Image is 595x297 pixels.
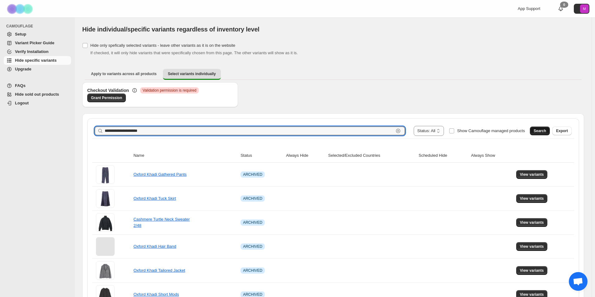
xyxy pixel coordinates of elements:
span: Setup [15,32,26,36]
a: Oxford Khadi Hair Band [133,244,176,249]
th: Always Hide [284,149,326,163]
a: Logout [4,99,71,108]
a: FAQs [4,81,71,90]
div: 打開聊天 [569,272,588,291]
div: 0 [560,2,568,8]
img: Cashmere Turtle Neck Sweater 2/48 [96,213,115,232]
a: Oxford Khadi Gathered Pants [133,172,187,177]
span: CAMOUFLAGE [6,24,72,29]
span: Upgrade [15,67,31,71]
span: FAQs [15,83,26,88]
img: Oxford Khadi Tailored Jacket [96,261,115,280]
button: View variants [516,170,548,179]
span: Hide only spefically selected variants - leave other variants as it is on the website [90,43,235,48]
span: ARCHIVED [243,244,262,249]
span: Validation permission is required [143,88,197,93]
span: View variants [520,292,544,297]
a: Cashmere Turtle Neck Sweater 2/48 [133,217,190,228]
button: View variants [516,194,548,203]
button: Apply to variants across all products [86,69,162,79]
th: Always Show [469,149,514,163]
a: Hide sold out products [4,90,71,99]
a: Oxford Khadi Short Mods [133,292,179,297]
span: Logout [15,101,29,105]
img: Oxford Khadi Tuck Skirt [96,189,115,208]
img: Camouflage [5,0,36,17]
th: Name [131,149,239,163]
span: App Support [518,6,540,11]
button: View variants [516,242,548,251]
a: Upgrade [4,65,71,74]
button: Clear [395,128,401,134]
span: View variants [520,172,544,177]
span: Export [556,128,568,133]
button: View variants [516,218,548,227]
th: Status [239,149,284,163]
a: Oxford Khadi Tuck Skirt [133,196,176,201]
a: Hide specific variants [4,56,71,65]
span: Select variants individually [168,71,216,76]
text: M [583,7,586,11]
a: Setup [4,30,71,39]
a: 0 [558,6,564,12]
th: Scheduled Hide [417,149,469,163]
span: View variants [520,196,544,201]
button: Search [530,127,550,135]
button: View variants [516,266,548,275]
span: Verify Installation [15,49,49,54]
span: ARCHIVED [243,220,262,225]
span: If checked, it will only hide variants that were specifically chosen from this page. The other va... [90,50,298,55]
span: Hide specific variants [15,58,57,63]
span: Apply to variants across all products [91,71,157,76]
span: Hide individual/specific variants regardless of inventory level [82,26,259,33]
a: Verify Installation [4,47,71,56]
span: Variant Picker Guide [15,41,54,45]
span: Avatar with initials M [580,4,589,13]
span: Search [534,128,546,133]
span: ARCHIVED [243,268,262,273]
img: Oxford Khadi Gathered Pants [96,165,115,184]
span: ARCHIVED [243,292,262,297]
a: Variant Picker Guide [4,39,71,47]
button: Avatar with initials M [574,4,589,14]
span: Hide sold out products [15,92,59,97]
span: View variants [520,220,544,225]
button: Select variants individually [163,69,221,80]
a: Oxford Khadi Tailored Jacket [133,268,185,273]
span: ARCHIVED [243,172,262,177]
span: ARCHIVED [243,196,262,201]
span: View variants [520,244,544,249]
span: Show Camouflage managed products [457,128,525,133]
h3: Checkout Validation [87,87,129,93]
button: Export [552,127,572,135]
th: Selected/Excluded Countries [326,149,417,163]
a: Grant Permission [87,93,126,102]
span: View variants [520,268,544,273]
span: Grant Permission [91,95,122,100]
